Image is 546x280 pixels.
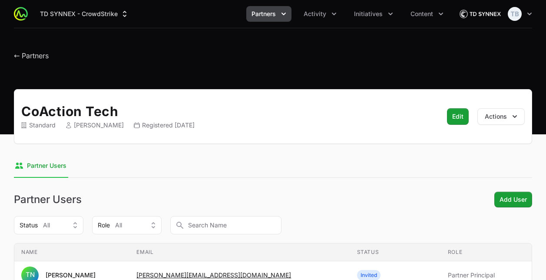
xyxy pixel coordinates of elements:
button: StatusAll [14,216,83,234]
button: Initiatives [349,6,398,22]
img: TD SYNNEX [459,5,501,23]
span: Initiatives [354,10,383,18]
button: Partners [246,6,291,22]
img: Taylor Bradshaw [508,7,522,21]
div: Standard [21,121,56,130]
span: Edit [452,111,463,122]
span: All [115,221,122,230]
span: Add User [500,194,527,205]
h1: Partner Users [14,194,82,205]
span: Partner Users [27,161,66,170]
div: Supplier switch menu [35,6,134,22]
span: Status [20,221,38,230]
div: Content menu [405,6,449,22]
nav: Tabs [14,154,532,178]
button: TD SYNNEX - CrowdStrike [35,6,134,22]
a: Partner Users [14,154,68,178]
a: ← Partners [14,51,49,60]
span: Partners [251,10,276,18]
span: Activity [304,10,326,18]
div: Main navigation [28,6,449,22]
th: Name [14,243,129,261]
span: Role [98,221,110,230]
div: [PERSON_NAME] [66,121,124,130]
button: Content [405,6,449,22]
div: Initiatives menu [349,6,398,22]
button: Add User [494,192,532,207]
div: Activity menu [298,6,342,22]
button: Actions [477,108,525,125]
img: ActivitySource [14,7,28,21]
span: Partner Principal [448,271,525,280]
div: [PERSON_NAME] [46,271,96,280]
th: Role [441,243,532,261]
input: Search Name [170,216,281,234]
button: Edit [447,108,469,125]
button: RoleAll [92,216,162,234]
span: All [43,221,50,230]
div: Partners menu [246,6,291,22]
a: [PERSON_NAME][EMAIL_ADDRESS][DOMAIN_NAME] [136,271,291,279]
text: TN [26,270,35,279]
div: Registered [DATE] [134,121,195,130]
th: Email [129,243,350,261]
h2: CoAction Tech [21,103,431,119]
button: Activity [298,6,342,22]
th: Status [350,243,441,261]
span: Content [410,10,433,18]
